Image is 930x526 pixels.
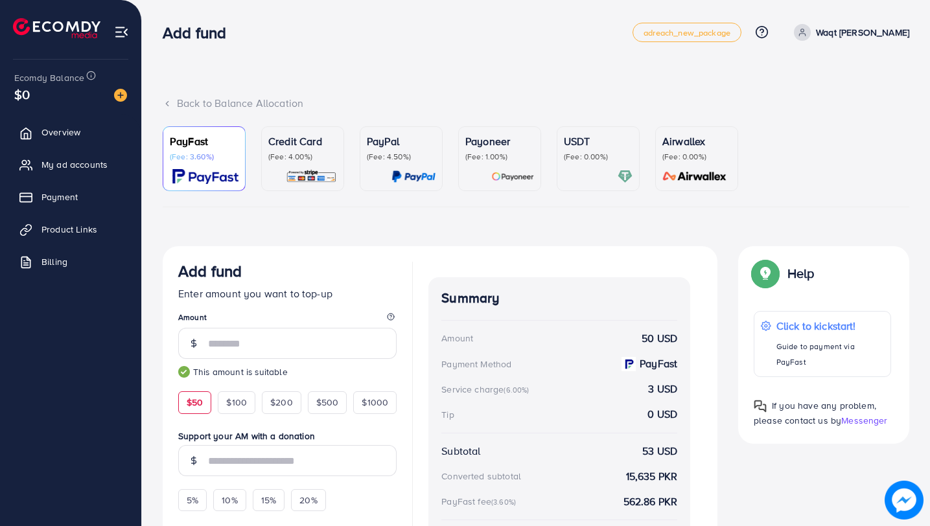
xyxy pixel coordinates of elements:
strong: 3 USD [648,382,677,396]
div: Tip [441,408,454,421]
img: card [286,169,337,184]
a: Waqt [PERSON_NAME] [789,24,909,41]
p: Credit Card [268,133,337,149]
span: 5% [187,494,198,507]
span: $0 [14,85,30,104]
p: (Fee: 3.60%) [170,152,238,162]
a: adreach_new_package [633,23,741,42]
span: My ad accounts [41,158,108,171]
p: Click to kickstart! [776,318,884,334]
a: Payment [10,184,132,210]
span: 15% [261,494,276,507]
h3: Add fund [178,262,242,280]
img: menu [114,25,129,40]
span: $1000 [362,396,388,409]
p: (Fee: 0.00%) [564,152,633,162]
img: card [172,169,238,184]
h4: Summary [441,290,677,306]
p: (Fee: 4.50%) [367,152,436,162]
img: card [391,169,436,184]
span: Overview [41,126,80,139]
img: card [491,169,534,184]
img: logo [13,18,100,38]
div: Converted subtotal [441,470,521,483]
p: Waqt [PERSON_NAME] [816,25,909,40]
a: My ad accounts [10,152,132,177]
p: Guide to payment via PayFast [776,339,884,370]
img: Popup guide [754,262,777,285]
p: Help [787,266,815,281]
small: (6.00%) [504,385,529,395]
span: $100 [226,396,247,409]
strong: PayFast [640,356,677,371]
strong: 53 USD [642,444,677,459]
img: payment [622,357,636,371]
a: Overview [10,119,132,145]
p: Enter amount you want to top-up [178,286,397,301]
p: PayFast [170,133,238,149]
a: Billing [10,249,132,275]
div: PayFast fee [441,495,520,508]
strong: 15,635 PKR [626,469,678,484]
span: 20% [299,494,317,507]
h3: Add fund [163,23,237,42]
span: Billing [41,255,67,268]
div: Subtotal [441,444,480,459]
small: (3.60%) [491,497,516,507]
legend: Amount [178,312,397,328]
a: Product Links [10,216,132,242]
span: Product Links [41,223,97,236]
img: card [658,169,731,184]
p: (Fee: 4.00%) [268,152,337,162]
strong: 562.86 PKR [623,494,678,509]
img: image [888,484,920,516]
p: Airwallex [662,133,731,149]
span: $500 [316,396,339,409]
span: Messenger [841,414,887,427]
p: Payoneer [465,133,534,149]
strong: 50 USD [642,331,677,346]
p: (Fee: 0.00%) [662,152,731,162]
p: USDT [564,133,633,149]
div: Amount [441,332,473,345]
small: This amount is suitable [178,365,397,378]
div: Payment Method [441,358,511,371]
span: Payment [41,190,78,203]
img: Popup guide [754,400,767,413]
div: Back to Balance Allocation [163,96,909,111]
label: Support your AM with a donation [178,429,397,442]
span: $50 [187,396,203,409]
p: PayPal [367,133,436,149]
span: $200 [270,396,293,409]
strong: 0 USD [647,407,677,422]
span: If you have any problem, please contact us by [754,399,876,427]
img: image [114,89,127,102]
span: Ecomdy Balance [14,71,84,84]
span: adreach_new_package [644,29,730,37]
p: (Fee: 1.00%) [465,152,534,162]
div: Service charge [441,383,533,396]
img: card [618,169,633,184]
img: guide [178,366,190,378]
span: 10% [222,494,237,507]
